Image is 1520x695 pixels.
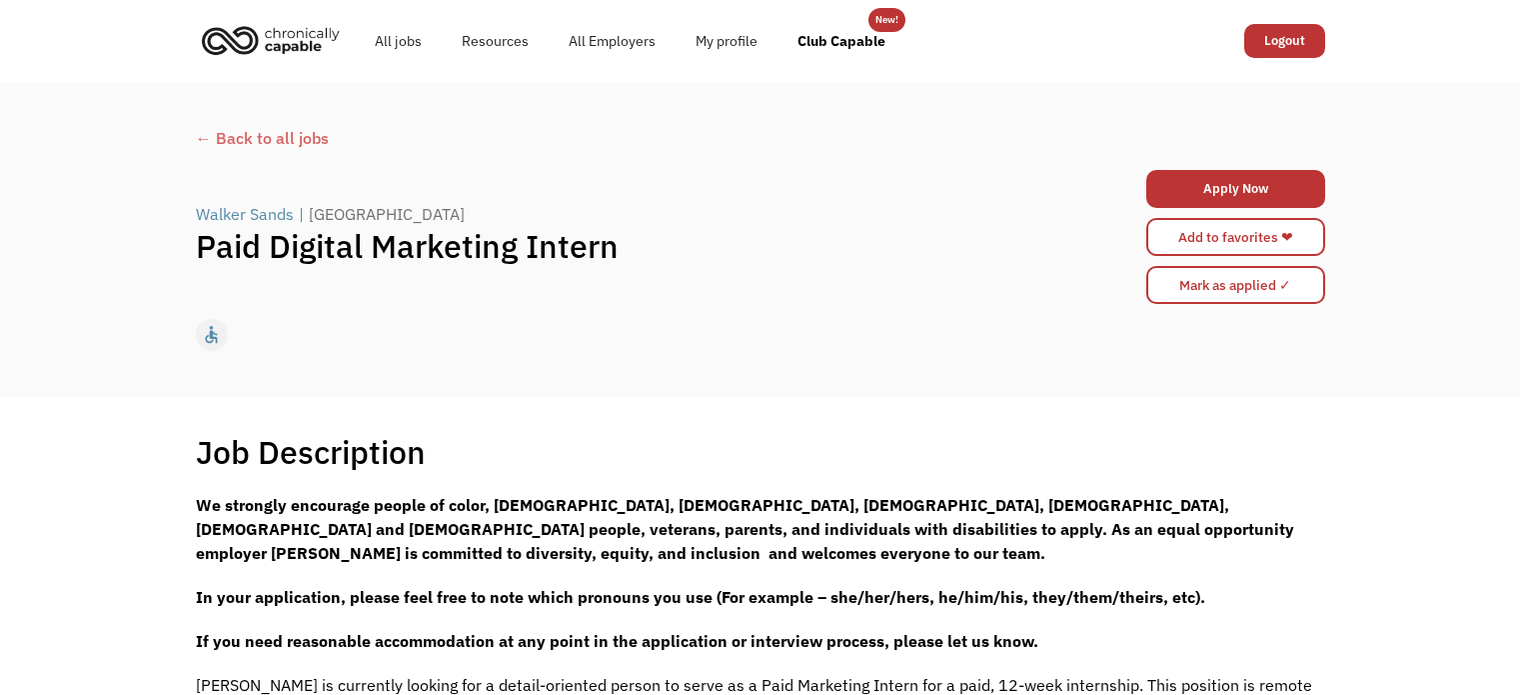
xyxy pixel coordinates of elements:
input: Mark as applied ✓ [1146,266,1325,304]
div: [GEOGRAPHIC_DATA] [309,202,465,226]
h1: Job Description [196,432,426,472]
a: Logout [1244,24,1325,58]
div: New! [875,8,898,32]
a: All Employers [549,9,676,73]
a: ← Back to all jobs [196,126,1325,150]
a: All jobs [355,9,442,73]
a: Add to favorites ❤ [1146,218,1325,256]
h1: Paid Digital Marketing Intern [196,226,1043,266]
strong: In your application, please feel free to note which pronouns you use (For example – she/her/hers,... [196,587,1205,607]
div: Walker Sands [196,202,294,226]
a: Resources [442,9,549,73]
strong: If you need reasonable accommodation at any point in the application or interview process, please... [196,631,1038,651]
a: Walker Sands|[GEOGRAPHIC_DATA] [196,202,470,226]
form: Mark as applied form [1146,261,1325,309]
div: | [299,202,304,226]
a: My profile [676,9,777,73]
a: Club Capable [777,9,905,73]
a: Apply Now [1146,170,1325,208]
img: Chronically Capable logo [196,18,346,62]
strong: We strongly encourage people of color, [DEMOGRAPHIC_DATA], [DEMOGRAPHIC_DATA], [DEMOGRAPHIC_DATA]... [196,495,1294,563]
a: home [196,18,355,62]
div: accessible [201,320,222,350]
